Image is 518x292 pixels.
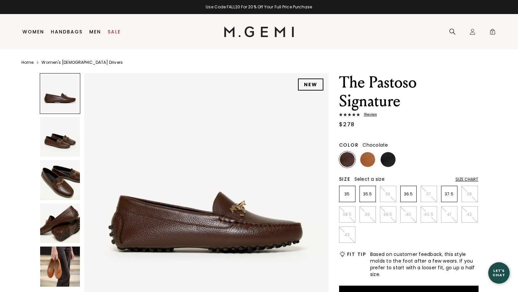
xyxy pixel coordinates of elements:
h2: Size [339,176,350,182]
a: Women [22,29,44,34]
p: 39 [360,212,376,217]
span: Based on customer feedback, this style molds to the foot after a few wears. If you prefer to star... [370,251,479,278]
img: Black [381,152,396,167]
p: 36 [380,191,396,197]
p: 36.5 [401,191,416,197]
p: 43 [339,232,355,238]
a: Sale [108,29,121,34]
div: Size Chart [455,177,479,182]
span: 1 Review [360,113,377,117]
p: 40 [401,212,416,217]
p: 39.5 [380,212,396,217]
a: Women's [DEMOGRAPHIC_DATA] Drivers [41,60,122,65]
p: 42 [462,212,478,217]
img: The Pastoso Signature [40,160,80,200]
h2: Fit Tip [347,252,366,257]
img: The Pastoso Signature [40,117,80,157]
p: 38.5 [339,212,355,217]
span: Chocolate [362,142,388,148]
p: 38 [462,191,478,197]
img: Tan [360,152,375,167]
img: The Pastoso Signature [40,247,80,287]
h1: The Pastoso Signature [339,73,479,111]
img: The Pastoso Signature [40,203,80,244]
div: NEW [298,79,323,91]
a: 1Review [339,113,479,118]
a: Home [21,60,33,65]
img: Chocolate [340,152,355,167]
p: 37 [421,191,437,197]
p: 35 [339,191,355,197]
p: 41 [441,212,457,217]
p: 40.5 [421,212,437,217]
div: $278 [339,121,355,129]
span: 2 [489,30,496,36]
span: Select a size [354,176,385,182]
div: Let's Chat [488,269,510,277]
img: M.Gemi [224,26,294,37]
a: Handbags [51,29,83,34]
p: 37.5 [441,191,457,197]
a: Men [89,29,101,34]
h2: Color [339,142,359,148]
p: 35.5 [360,191,376,197]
